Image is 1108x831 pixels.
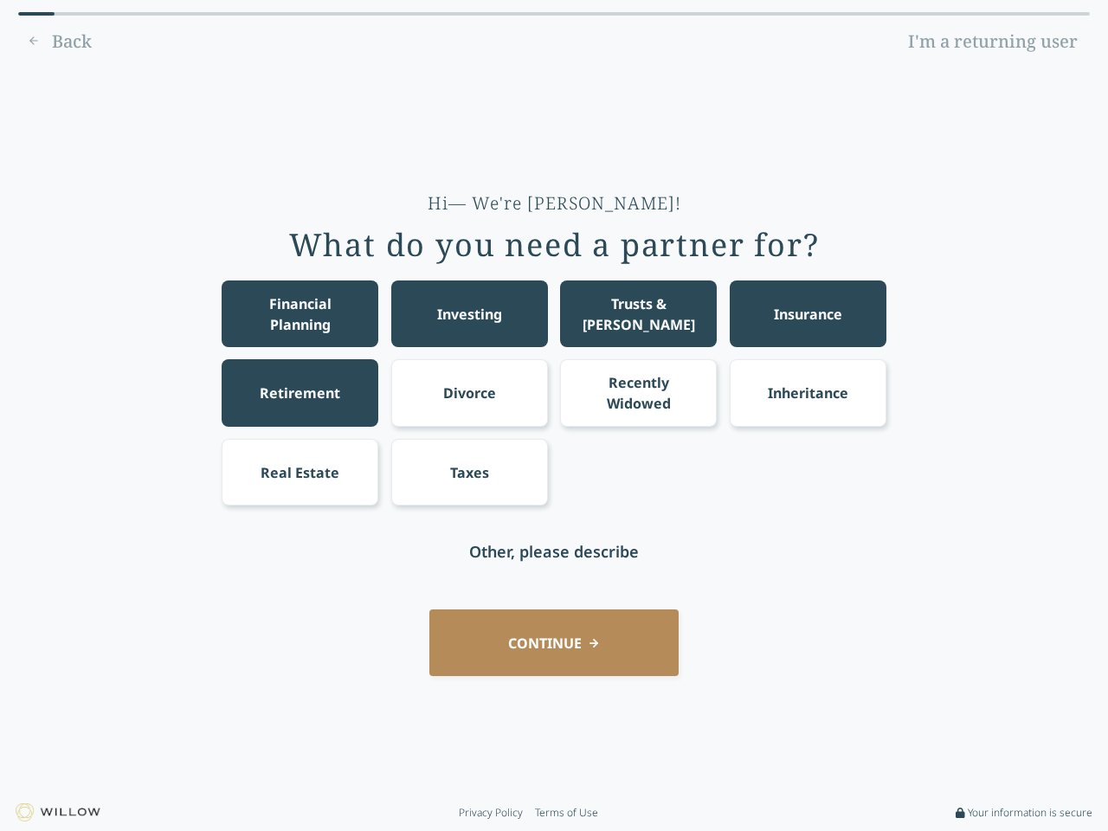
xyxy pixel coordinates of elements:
[289,228,820,262] div: What do you need a partner for?
[968,806,1092,820] span: Your information is secure
[577,372,701,414] div: Recently Widowed
[535,806,598,820] a: Terms of Use
[238,293,363,335] div: Financial Planning
[577,293,701,335] div: Trusts & [PERSON_NAME]
[428,191,681,216] div: Hi— We're [PERSON_NAME]!
[768,383,848,403] div: Inheritance
[459,806,523,820] a: Privacy Policy
[469,539,639,564] div: Other, please describe
[429,609,679,676] button: CONTINUE
[437,304,502,325] div: Investing
[261,462,339,483] div: Real Estate
[18,12,55,16] div: 0% complete
[443,383,496,403] div: Divorce
[16,803,100,821] img: Willow logo
[260,383,340,403] div: Retirement
[774,304,842,325] div: Insurance
[450,462,489,483] div: Taxes
[896,28,1090,55] a: I'm a returning user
